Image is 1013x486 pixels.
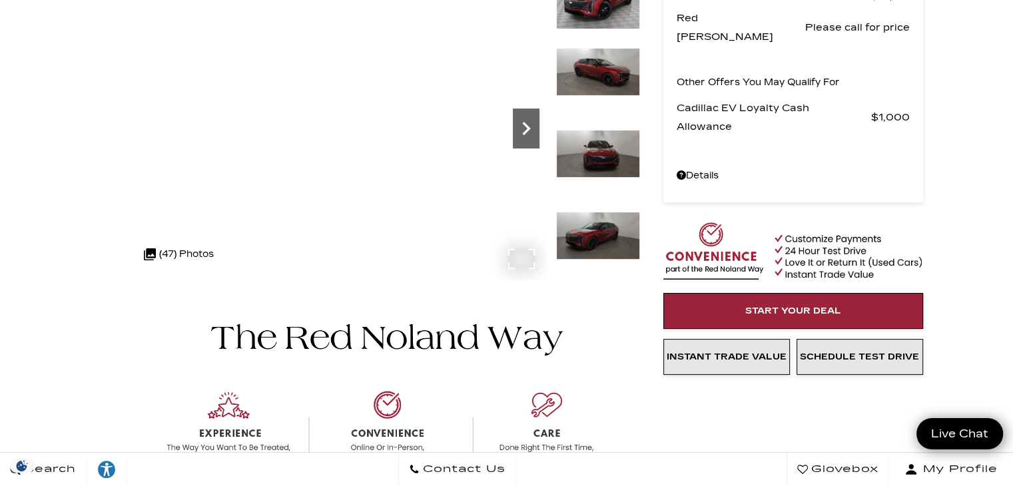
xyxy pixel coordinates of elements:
[556,130,640,178] img: New 2026 Radiant Red Tintcoat Cadillac V-Series Premium image 3
[677,9,805,46] span: Red [PERSON_NAME]
[87,459,127,479] div: Explore your accessibility options
[513,109,539,148] div: Next
[556,212,640,260] img: New 2026 Radiant Red Tintcoat Cadillac V-Series Premium image 4
[7,459,37,473] img: Opt-Out Icon
[7,459,37,473] section: Click to Open Cookie Consent Modal
[787,453,889,486] a: Glovebox
[398,453,516,486] a: Contact Us
[677,9,910,46] a: Red [PERSON_NAME] Please call for price
[21,460,76,479] span: Search
[924,426,995,441] span: Live Chat
[808,460,878,479] span: Glovebox
[805,18,910,37] span: Please call for price
[420,460,506,479] span: Contact Us
[677,99,910,136] a: Cadillac EV Loyalty Cash Allowance $1,000
[667,352,787,362] span: Instant Trade Value
[871,108,910,126] span: $1,000
[918,460,998,479] span: My Profile
[137,238,220,270] div: (47) Photos
[745,306,841,316] span: Start Your Deal
[677,166,910,185] a: Details
[800,352,919,362] span: Schedule Test Drive
[87,453,127,486] a: Explore your accessibility options
[663,339,790,375] a: Instant Trade Value
[663,293,923,329] a: Start Your Deal
[797,339,923,375] a: Schedule Test Drive
[556,48,640,96] img: New 2026 Radiant Red Tintcoat Cadillac V-Series Premium image 2
[916,418,1003,449] a: Live Chat
[677,99,871,136] span: Cadillac EV Loyalty Cash Allowance
[677,73,840,92] p: Other Offers You May Qualify For
[889,453,1013,486] button: Open user profile menu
